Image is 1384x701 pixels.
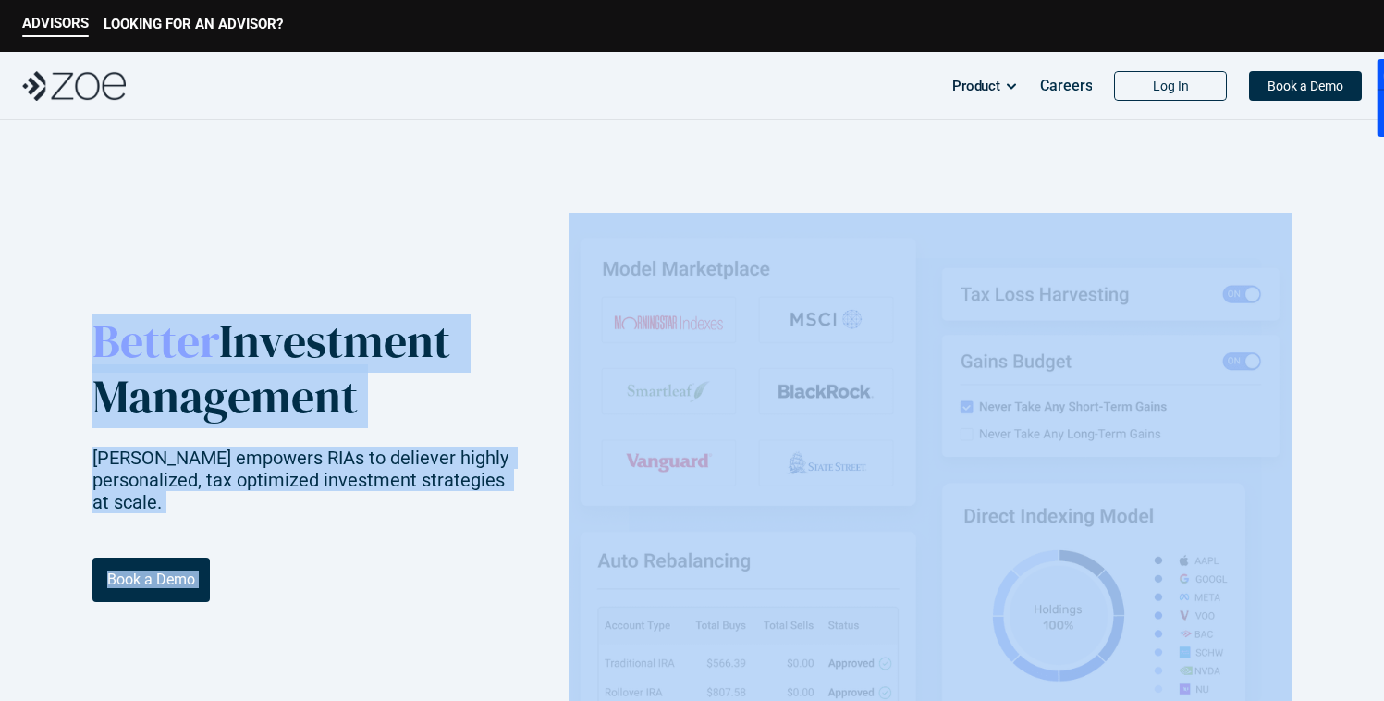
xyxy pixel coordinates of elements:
p: Careers [1040,77,1093,94]
p: Book a Demo [1268,79,1343,94]
p: [PERSON_NAME] empowers RIAs to deliever highly personalized, tax optimized investment strategies ... [92,447,522,513]
a: Log In [1114,71,1227,101]
p: ADVISORS [22,15,89,31]
p: Log In [1153,79,1189,94]
p: LOOKING FOR AN ADVISOR? [104,16,283,32]
a: Careers [1040,68,1092,105]
a: Book a Demo [92,558,210,602]
span: Better [92,309,219,373]
p: Book a Demo [107,571,195,588]
a: Book a Demo [1249,71,1362,101]
p: Product [952,72,1000,100]
p: Investment Management [92,314,522,424]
